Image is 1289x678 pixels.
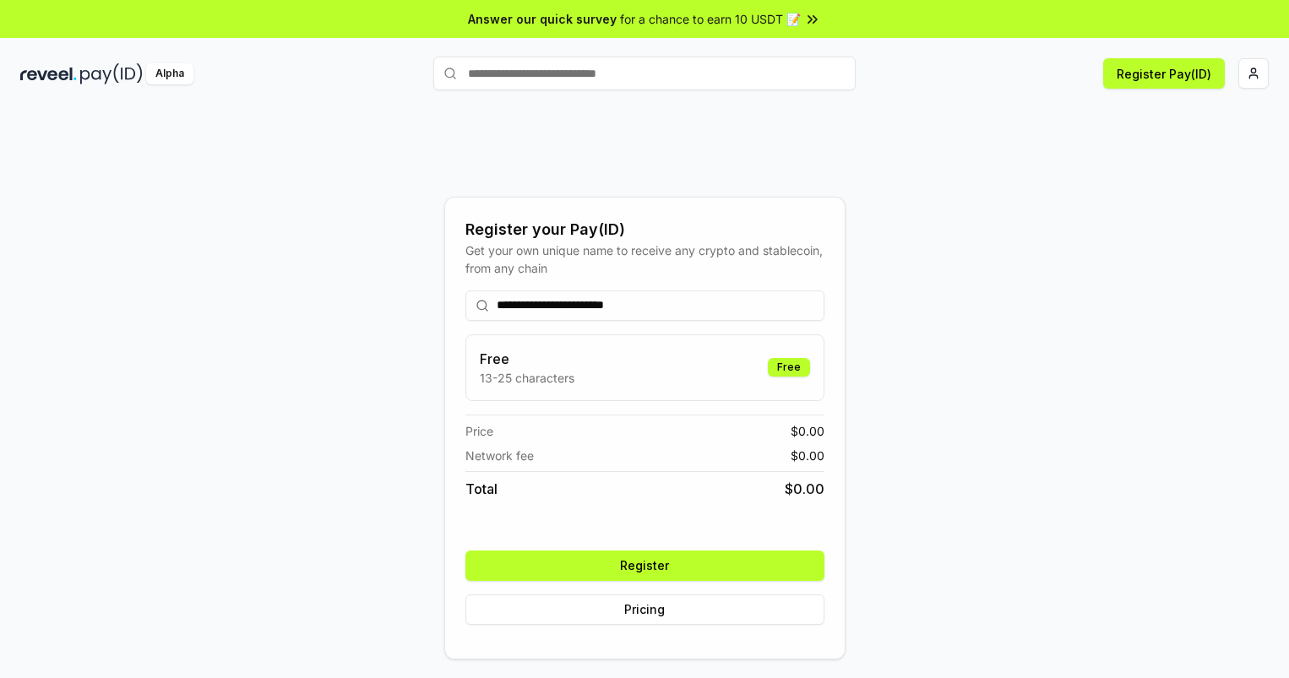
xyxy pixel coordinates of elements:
[20,63,77,84] img: reveel_dark
[1103,58,1225,89] button: Register Pay(ID)
[146,63,193,84] div: Alpha
[465,241,824,277] div: Get your own unique name to receive any crypto and stablecoin, from any chain
[620,10,801,28] span: for a chance to earn 10 USDT 📝
[480,369,574,387] p: 13-25 characters
[465,447,534,464] span: Network fee
[468,10,617,28] span: Answer our quick survey
[465,479,498,499] span: Total
[791,422,824,440] span: $ 0.00
[768,358,810,377] div: Free
[791,447,824,464] span: $ 0.00
[465,422,493,440] span: Price
[785,479,824,499] span: $ 0.00
[480,349,574,369] h3: Free
[465,218,824,241] div: Register your Pay(ID)
[465,594,824,625] button: Pricing
[80,63,143,84] img: pay_id
[465,551,824,581] button: Register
